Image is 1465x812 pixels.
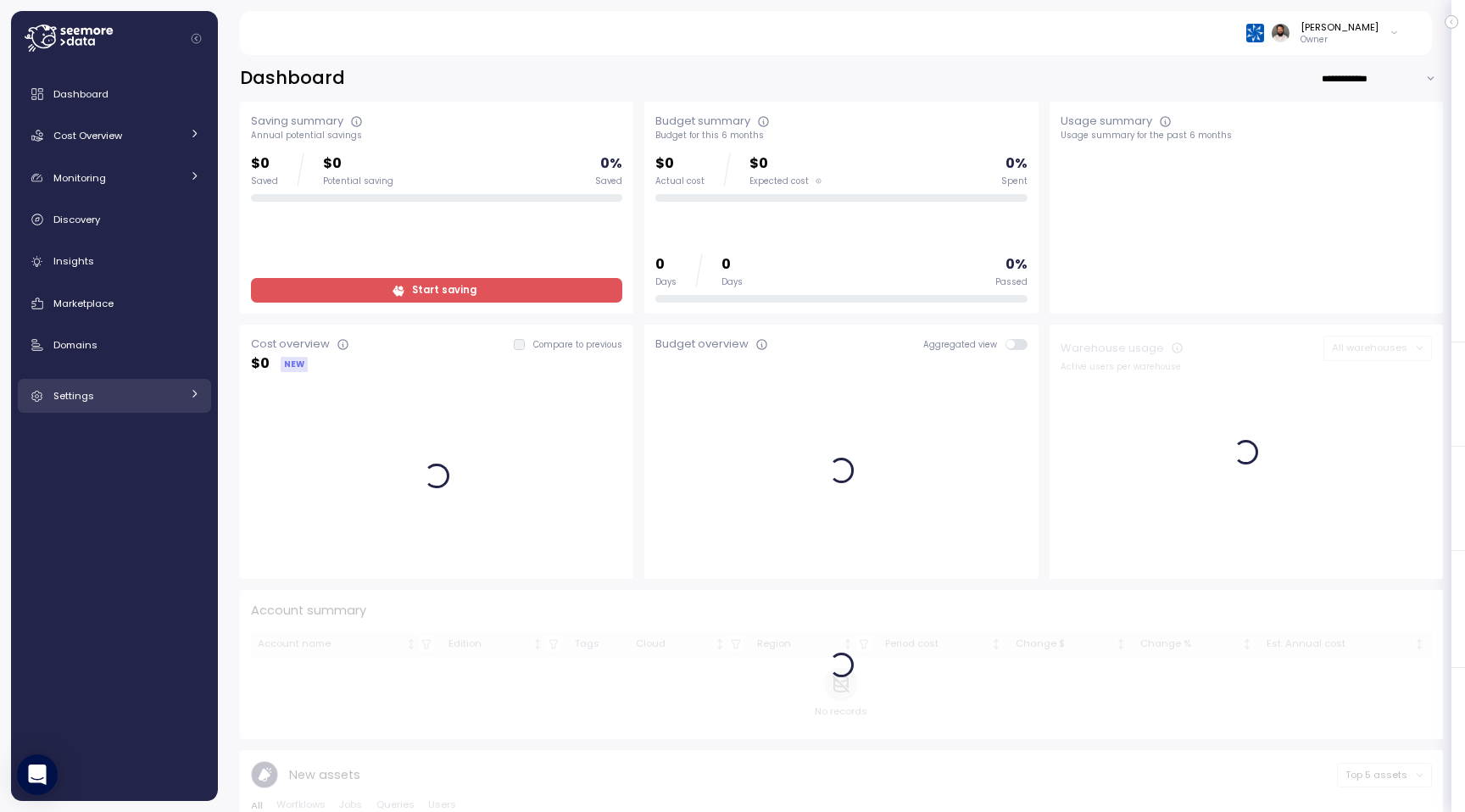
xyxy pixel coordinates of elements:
[923,339,1005,350] span: Aggregated view
[18,379,211,413] a: Settings
[240,66,345,91] h2: Dashboard
[186,32,207,45] button: Collapse navigation
[1061,113,1152,130] div: Usage summary
[1001,175,1028,187] div: Spent
[251,353,270,375] p: $ 0
[1301,34,1379,46] p: Owner
[53,338,97,352] span: Domains
[53,129,122,142] span: Cost Overview
[595,175,622,187] div: Saved
[600,153,622,175] p: 0 %
[1005,153,1028,175] p: 0 %
[53,87,109,101] span: Dashboard
[53,389,94,403] span: Settings
[251,130,622,142] div: Annual potential savings
[251,113,343,130] div: Saving summary
[251,278,622,303] a: Start saving
[533,339,622,351] p: Compare to previous
[18,77,211,111] a: Dashboard
[18,161,211,195] a: Monitoring
[655,253,677,276] p: 0
[655,336,749,353] div: Budget overview
[655,276,677,288] div: Days
[1246,24,1264,42] img: 68790ce639d2d68da1992664.PNG
[18,328,211,362] a: Domains
[1005,253,1028,276] p: 0 %
[251,175,278,187] div: Saved
[251,153,278,175] p: $0
[18,119,211,153] a: Cost Overview
[53,297,114,310] span: Marketplace
[281,357,308,372] div: NEW
[655,130,1027,142] div: Budget for this 6 months
[655,153,705,175] p: $0
[1272,24,1290,42] img: ACg8ocLskjvUhBDgxtSFCRx4ztb74ewwa1VrVEuDBD_Ho1mrTsQB-QE=s96-c
[1061,130,1432,142] div: Usage summary for the past 6 months
[412,279,476,302] span: Start saving
[655,175,705,187] div: Actual cost
[749,153,822,175] p: $0
[18,245,211,279] a: Insights
[53,171,106,185] span: Monitoring
[721,253,743,276] p: 0
[749,175,809,187] span: Expected cost
[721,276,743,288] div: Days
[53,254,94,268] span: Insights
[53,213,100,226] span: Discovery
[323,153,393,175] p: $0
[251,336,330,353] div: Cost overview
[18,286,211,320] a: Marketplace
[17,754,58,795] div: Open Intercom Messenger
[655,113,750,130] div: Budget summary
[323,175,393,187] div: Potential saving
[995,276,1028,288] div: Passed
[18,203,211,236] a: Discovery
[1301,20,1379,34] div: [PERSON_NAME]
